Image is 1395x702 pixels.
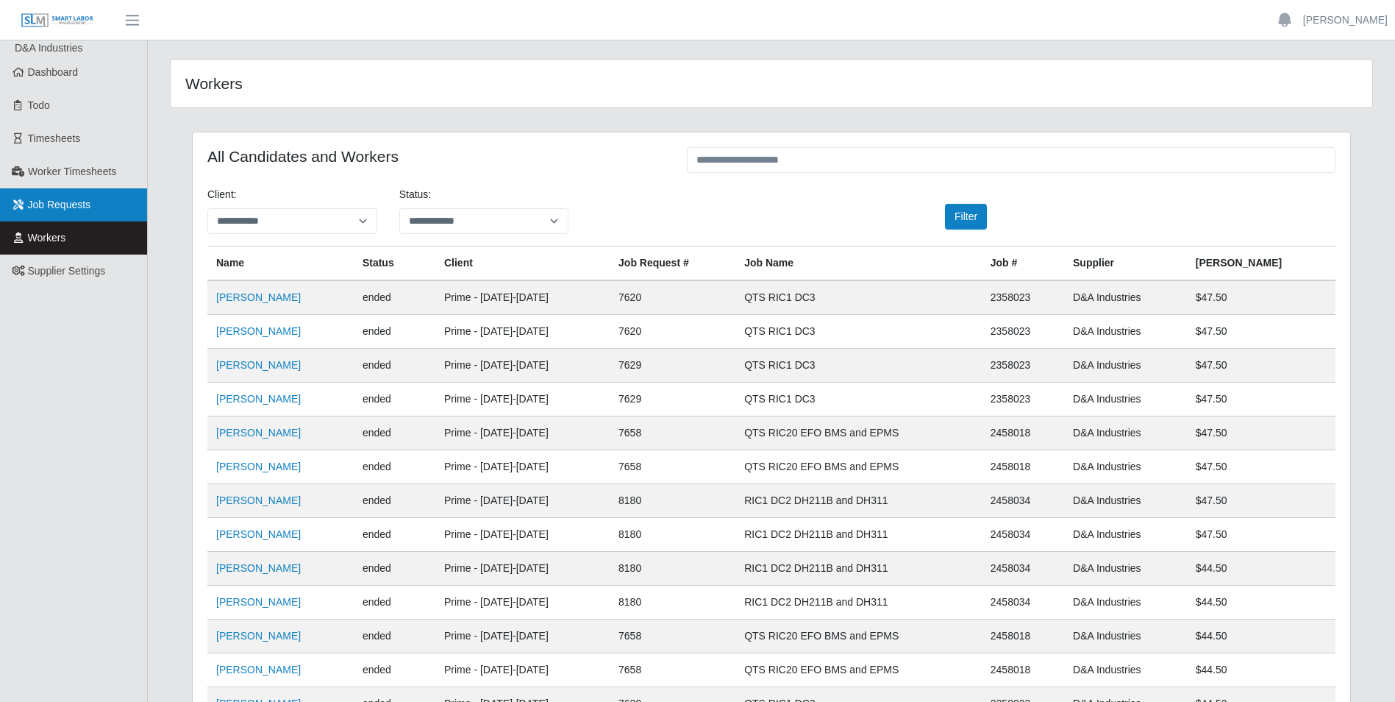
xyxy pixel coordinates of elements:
td: RIC1 DC2 DH211B and DH311 [735,552,982,586]
td: D&A Industries [1064,416,1187,450]
label: Client: [207,187,237,202]
td: $47.50 [1187,450,1335,484]
td: 2458034 [982,552,1064,586]
td: $44.50 [1187,653,1335,687]
a: [PERSON_NAME] [216,664,301,676]
td: $47.50 [1187,315,1335,349]
td: ended [354,280,435,315]
td: RIC1 DC2 DH211B and DH311 [735,484,982,518]
td: 7658 [610,416,735,450]
th: Status [354,247,435,281]
td: 7658 [610,653,735,687]
td: Prime - [DATE]-[DATE] [435,586,610,620]
td: ended [354,383,435,416]
td: QTS RIC20 EFO BMS and EPMS [735,653,982,687]
td: QTS RIC1 DC3 [735,280,982,315]
td: 8180 [610,586,735,620]
td: Prime - [DATE]-[DATE] [435,450,610,484]
label: Status: [399,187,432,202]
td: D&A Industries [1064,552,1187,586]
h4: All Candidates and Workers [207,147,665,166]
td: 2458034 [982,484,1064,518]
td: 2358023 [982,349,1064,383]
td: $44.50 [1187,620,1335,653]
a: [PERSON_NAME] [216,359,301,371]
td: ended [354,518,435,552]
h4: Workers [185,74,661,93]
span: Timesheets [28,132,81,144]
td: Prime - [DATE]-[DATE] [435,315,610,349]
td: $47.50 [1187,518,1335,552]
td: 2458034 [982,518,1064,552]
a: [PERSON_NAME] [216,427,301,439]
td: $44.50 [1187,586,1335,620]
td: ended [354,620,435,653]
td: 2458018 [982,450,1064,484]
td: ended [354,552,435,586]
th: Job # [982,247,1064,281]
td: 7629 [610,349,735,383]
td: Prime - [DATE]-[DATE] [435,349,610,383]
a: [PERSON_NAME] [216,494,301,506]
td: 7629 [610,383,735,416]
a: [PERSON_NAME] [216,393,301,405]
td: Prime - [DATE]-[DATE] [435,280,610,315]
td: ended [354,450,435,484]
td: D&A Industries [1064,518,1187,552]
td: 7620 [610,315,735,349]
td: D&A Industries [1064,349,1187,383]
th: Job Name [735,247,982,281]
td: 8180 [610,552,735,586]
th: Supplier [1064,247,1187,281]
img: SLM Logo [21,13,94,29]
a: [PERSON_NAME] [1303,13,1388,28]
td: Prime - [DATE]-[DATE] [435,620,610,653]
td: $44.50 [1187,552,1335,586]
td: QTS RIC20 EFO BMS and EPMS [735,416,982,450]
td: ended [354,586,435,620]
td: $47.50 [1187,280,1335,315]
span: Dashboard [28,66,79,78]
td: 2458034 [982,586,1064,620]
a: [PERSON_NAME] [216,528,301,540]
td: $47.50 [1187,349,1335,383]
a: [PERSON_NAME] [216,562,301,574]
td: 2358023 [982,280,1064,315]
span: Todo [28,99,50,111]
td: D&A Industries [1064,586,1187,620]
a: [PERSON_NAME] [216,596,301,608]
span: Workers [28,232,66,244]
th: Client [435,247,610,281]
td: D&A Industries [1064,450,1187,484]
td: QTS RIC20 EFO BMS and EPMS [735,620,982,653]
td: 7658 [610,450,735,484]
td: D&A Industries [1064,315,1187,349]
td: RIC1 DC2 DH211B and DH311 [735,586,982,620]
td: ended [354,653,435,687]
td: $47.50 [1187,484,1335,518]
th: [PERSON_NAME] [1187,247,1335,281]
td: D&A Industries [1064,280,1187,315]
td: $47.50 [1187,383,1335,416]
td: ended [354,315,435,349]
a: [PERSON_NAME] [216,461,301,472]
td: ended [354,416,435,450]
td: Prime - [DATE]-[DATE] [435,653,610,687]
td: Prime - [DATE]-[DATE] [435,518,610,552]
button: Filter [945,204,987,230]
a: [PERSON_NAME] [216,291,301,303]
span: Job Requests [28,199,91,210]
td: Prime - [DATE]-[DATE] [435,383,610,416]
td: 8180 [610,518,735,552]
td: ended [354,349,435,383]
td: RIC1 DC2 DH211B and DH311 [735,518,982,552]
td: D&A Industries [1064,653,1187,687]
td: 2358023 [982,383,1064,416]
td: 7658 [610,620,735,653]
span: Supplier Settings [28,265,106,277]
td: D&A Industries [1064,620,1187,653]
span: Worker Timesheets [28,166,116,177]
td: Prime - [DATE]-[DATE] [435,484,610,518]
span: D&A Industries [15,42,83,54]
td: 2458018 [982,653,1064,687]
